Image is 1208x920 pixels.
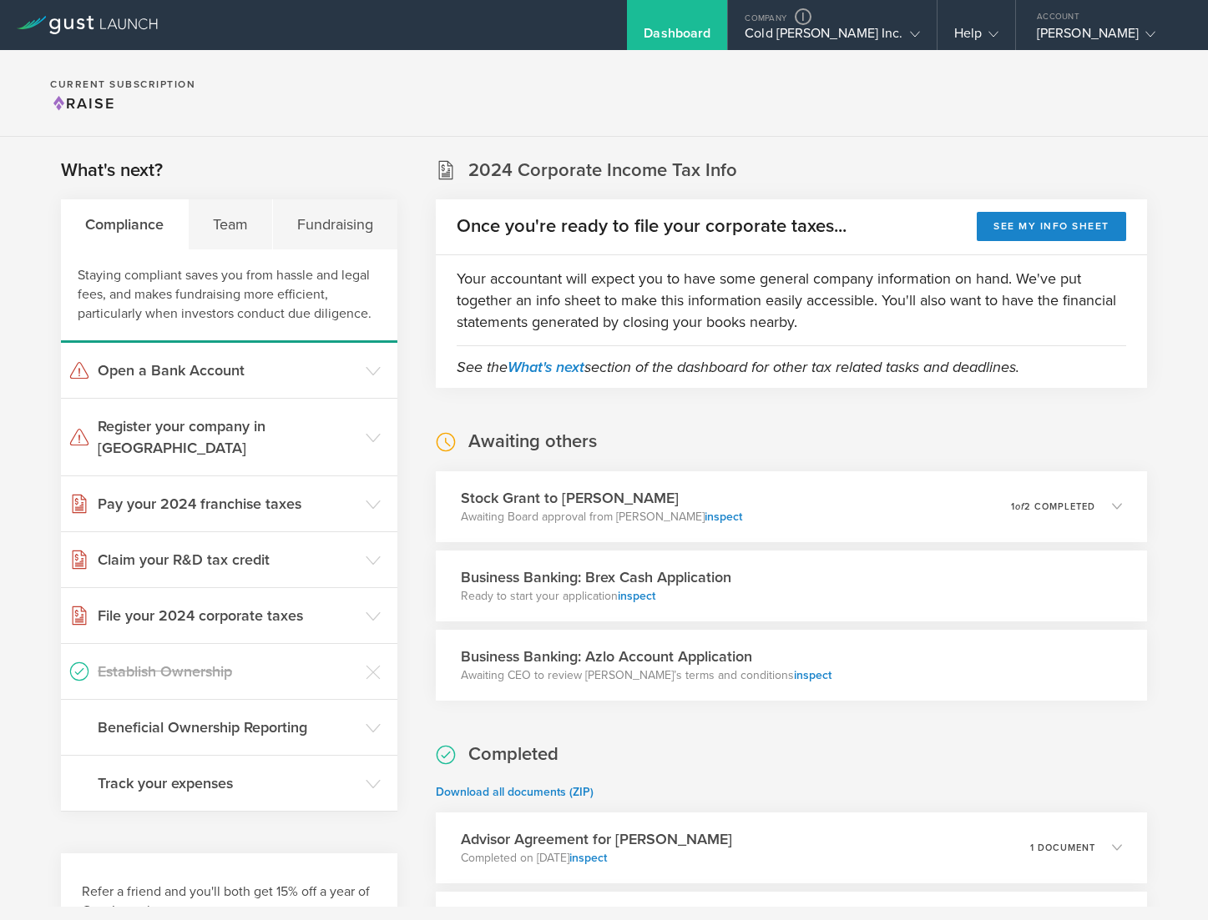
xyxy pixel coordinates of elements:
[98,661,357,682] h3: Establish Ownership
[61,249,397,343] div: Staying compliant saves you from hassle and legal fees, and makes fundraising more efficient, par...
[745,25,919,50] div: Cold [PERSON_NAME] Inc.
[508,358,584,376] a: What's next
[461,588,731,605] p: Ready to start your application
[954,25,998,50] div: Help
[98,772,357,794] h3: Track your expenses
[98,415,357,459] h3: Register your company in [GEOGRAPHIC_DATA]
[98,549,357,571] h3: Claim your R&D tax credit
[468,158,737,183] h2: 2024 Corporate Income Tax Info
[457,268,1126,333] p: Your accountant will expect you to have some general company information on hand. We've put toget...
[461,850,732,867] p: Completed on [DATE]
[569,851,607,865] a: inspect
[61,158,163,183] h2: What's next?
[794,668,831,682] a: inspect
[461,646,831,667] h3: Business Banking: Azlo Account Application
[461,487,742,509] h3: Stock Grant to [PERSON_NAME]
[618,589,655,603] a: inspect
[644,25,710,50] div: Dashboard
[50,79,195,89] h2: Current Subscription
[705,510,742,524] a: inspect
[98,359,357,381] h3: Open a Bank Account
[98,605,357,626] h3: File your 2024 corporate taxes
[461,509,742,525] p: Awaiting Board approval from [PERSON_NAME]
[977,212,1126,241] button: See my info sheet
[50,94,115,113] span: Raise
[436,785,594,799] a: Download all documents (ZIP)
[98,493,357,515] h3: Pay your 2024 franchise taxes
[461,566,731,588] h3: Business Banking: Brex Cash Application
[1037,25,1179,50] div: [PERSON_NAME]
[1015,501,1024,512] em: of
[273,199,397,249] div: Fundraising
[461,667,831,684] p: Awaiting CEO to review [PERSON_NAME]’s terms and conditions
[457,214,847,239] h2: Once you're ready to file your corporate taxes...
[1030,843,1095,852] p: 1 document
[61,199,189,249] div: Compliance
[189,199,273,249] div: Team
[461,828,732,850] h3: Advisor Agreement for [PERSON_NAME]
[98,716,357,738] h3: Beneficial Ownership Reporting
[468,430,597,454] h2: Awaiting others
[1011,502,1095,511] p: 1 2 completed
[468,742,559,767] h2: Completed
[457,358,1019,376] em: See the section of the dashboard for other tax related tasks and deadlines.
